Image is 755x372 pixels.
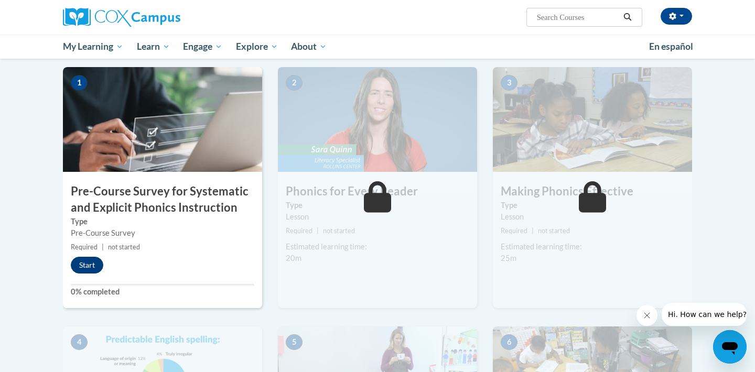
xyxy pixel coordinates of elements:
[501,334,517,350] span: 6
[291,40,327,53] span: About
[501,75,517,91] span: 3
[493,183,692,200] h3: Making Phonics Effective
[661,8,692,25] button: Account Settings
[229,35,285,59] a: Explore
[130,35,177,59] a: Learn
[63,183,262,216] h3: Pre-Course Survey for Systematic and Explicit Phonics Instruction
[286,211,469,223] div: Lesson
[71,227,254,239] div: Pre-Course Survey
[317,227,319,235] span: |
[278,183,477,200] h3: Phonics for Every Reader
[63,40,123,53] span: My Learning
[137,40,170,53] span: Learn
[285,35,334,59] a: About
[63,8,262,27] a: Cox Campus
[538,227,570,235] span: not started
[620,11,635,24] button: Search
[183,40,222,53] span: Engage
[102,243,104,251] span: |
[71,75,88,91] span: 1
[713,330,747,364] iframe: Button to launch messaging window
[662,303,747,326] iframe: Message from company
[71,216,254,227] label: Type
[176,35,229,59] a: Engage
[286,334,303,350] span: 5
[71,257,103,273] button: Start
[536,11,620,24] input: Search Courses
[108,243,140,251] span: not started
[286,75,303,91] span: 2
[56,35,130,59] a: My Learning
[501,241,684,253] div: Estimated learning time:
[236,40,278,53] span: Explore
[501,200,684,211] label: Type
[637,305,657,326] iframe: Close message
[501,254,516,262] span: 25m
[286,241,469,253] div: Estimated learning time:
[71,334,88,350] span: 4
[47,35,708,59] div: Main menu
[501,211,684,223] div: Lesson
[71,243,98,251] span: Required
[649,41,693,52] span: En español
[63,8,180,27] img: Cox Campus
[642,36,700,58] a: En español
[286,227,312,235] span: Required
[532,227,534,235] span: |
[501,227,527,235] span: Required
[63,67,262,172] img: Course Image
[493,67,692,172] img: Course Image
[278,67,477,172] img: Course Image
[286,254,301,262] span: 20m
[71,286,254,298] label: 0% completed
[286,200,469,211] label: Type
[323,227,355,235] span: not started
